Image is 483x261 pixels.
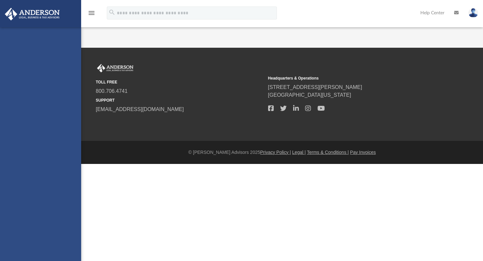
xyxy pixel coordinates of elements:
[108,9,116,16] i: search
[96,97,264,103] small: SUPPORT
[260,150,291,155] a: Privacy Policy |
[350,150,376,155] a: Pay Invoices
[268,84,362,90] a: [STREET_ADDRESS][PERSON_NAME]
[88,9,95,17] i: menu
[268,92,351,98] a: [GEOGRAPHIC_DATA][US_STATE]
[3,8,62,20] img: Anderson Advisors Platinum Portal
[96,79,264,85] small: TOLL FREE
[468,8,478,18] img: User Pic
[96,106,184,112] a: [EMAIL_ADDRESS][DOMAIN_NAME]
[292,150,306,155] a: Legal |
[268,75,436,81] small: Headquarters & Operations
[81,149,483,156] div: © [PERSON_NAME] Advisors 2025
[88,12,95,17] a: menu
[96,64,135,72] img: Anderson Advisors Platinum Portal
[307,150,349,155] a: Terms & Conditions |
[96,88,128,94] a: 800.706.4741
